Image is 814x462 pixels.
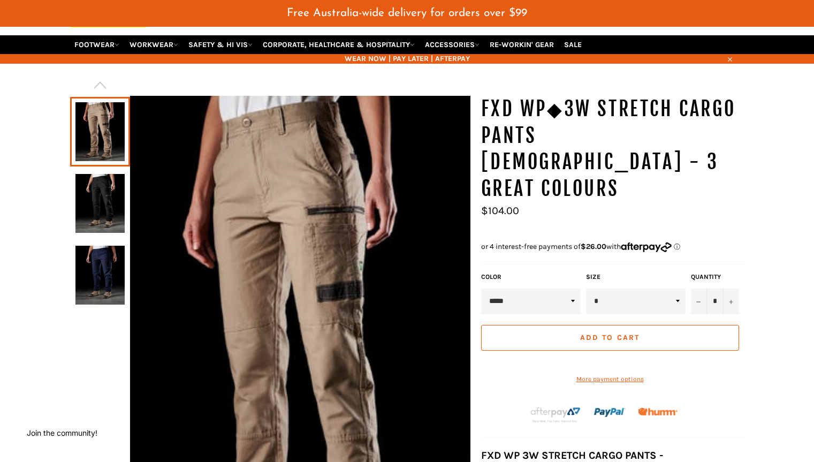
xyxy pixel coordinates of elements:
[586,272,686,282] label: Size
[481,325,739,351] button: Add to Cart
[580,333,640,342] span: Add to Cart
[258,35,419,54] a: CORPORATE, HEALTHCARE & HOSPITALITY
[481,96,744,202] h1: FXD WP◆3W Stretch Cargo Pants [DEMOGRAPHIC_DATA] - 3 Great Colours
[485,35,558,54] a: RE-WORKIN' GEAR
[638,408,678,416] img: Humm_core_logo_RGB-01_300x60px_small_195d8312-4386-4de7-b182-0ef9b6303a37.png
[75,174,125,233] img: FXD WP◆3W Stretch Cargo Pants LADIES - 3 Great Colours - Workin' Gear
[184,35,257,54] a: SAFETY & HI VIS
[529,406,582,424] img: Afterpay-Logo-on-dark-bg_large.png
[691,289,707,314] button: Reduce item quantity by one
[560,35,586,54] a: SALE
[723,289,739,314] button: Increase item quantity by one
[481,205,519,217] span: $104.00
[691,272,739,282] label: Quantity
[421,35,484,54] a: ACCESSORIES
[481,272,581,282] label: Color
[27,428,97,437] button: Join the community!
[481,375,739,384] a: More payment options
[125,35,182,54] a: WORKWEAR
[70,35,124,54] a: FOOTWEAR
[75,246,125,305] img: FXD WP◆3W Stretch Cargo Pants LADIES - 3 Great Colours - Workin' Gear
[594,397,626,428] img: paypal.png
[70,54,744,64] span: WEAR NOW | PAY LATER | AFTERPAY
[287,7,527,19] span: Free Australia-wide delivery for orders over $99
